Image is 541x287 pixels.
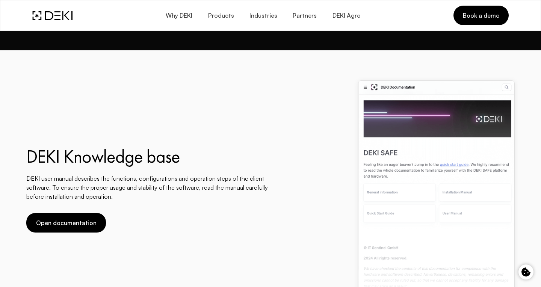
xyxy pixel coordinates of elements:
[292,12,317,19] span: Partners
[158,7,200,24] button: Why DEKI
[200,7,241,24] button: Products
[324,7,368,24] a: DEKI Agro
[518,264,533,279] button: Cookie control
[207,12,234,19] span: Products
[26,213,106,233] a: Open documentation
[165,12,192,19] span: Why DEKI
[462,11,500,20] span: Book a demo
[249,12,277,19] span: Industries
[285,7,324,24] a: Partners
[453,6,509,25] a: Book a demo
[26,146,180,168] h3: DEKI Knowledge base
[32,11,73,20] img: DEKI Logo
[242,7,285,24] button: Industries
[332,12,360,19] span: DEKI Agro
[36,219,97,227] span: Open documentation
[26,174,270,201] p: DEKI user manual describes the functions, configurations and operation steps of the client softwa...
